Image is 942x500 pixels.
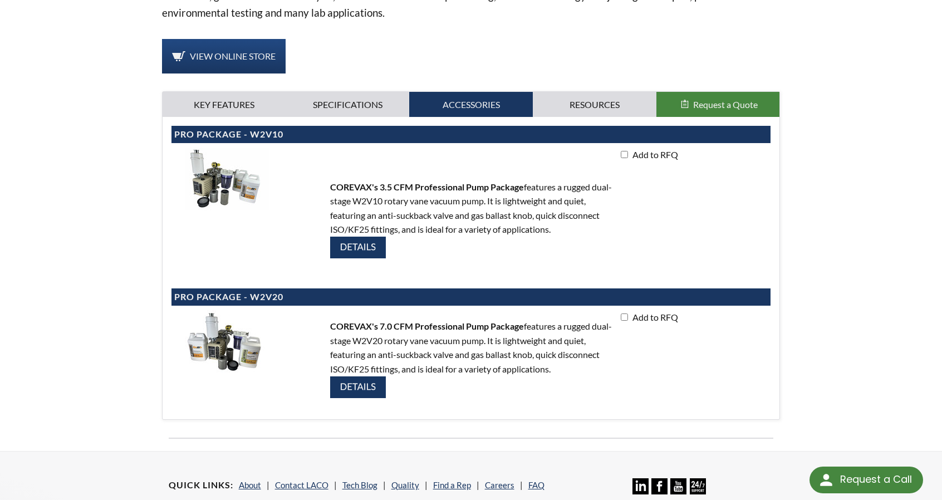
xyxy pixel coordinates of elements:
p: features a rugged dual-stage W2V20 rotary vane vacuum pump. It is lightweight and quiet, featurin... [330,319,612,401]
a: Key Features [163,92,286,117]
div: Request a Call [840,467,912,492]
a: Find a Rep [433,480,471,490]
a: Contact LACO [275,480,328,490]
a: FAQ [528,480,544,490]
input: Add to RFQ [621,313,628,321]
img: PPW2V10.jpg [171,148,283,210]
span: Add to RFQ [630,149,678,160]
div: Request a Call [809,467,923,493]
h4: Quick Links [169,479,233,491]
span: View Online Store [190,51,276,61]
a: Tech Blog [342,480,377,490]
button: Request a Quote [656,92,780,117]
a: 24/7 Support [690,486,706,496]
a: Quality [391,480,419,490]
span: Request a Quote [693,99,758,110]
h4: Pro Package - W2V10 [174,129,768,140]
img: PPW2V20.jpg [171,310,283,373]
p: features a rugged dual-stage W2V10 rotary vane vacuum pump. It is lightweight and quiet, featurin... [330,180,612,262]
input: Add to RFQ [621,151,628,158]
strong: COREVAX's 3.5 CFM Professional Pump Package [330,182,524,192]
span: Add to RFQ [630,312,678,322]
img: Details-button.jpg [330,237,386,258]
a: Resources [533,92,656,117]
a: View Online Store [162,39,286,73]
a: About [239,480,261,490]
strong: COREVAX's 7.0 CFM Professional Pump Package [330,321,524,331]
img: 24/7 Support Icon [690,478,706,494]
img: Details-button.jpg [330,376,386,398]
a: Accessories [409,92,533,117]
h4: Pro Package - W2V20 [174,291,768,303]
a: Specifications [286,92,409,117]
img: round button [817,471,835,489]
a: Careers [485,480,514,490]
